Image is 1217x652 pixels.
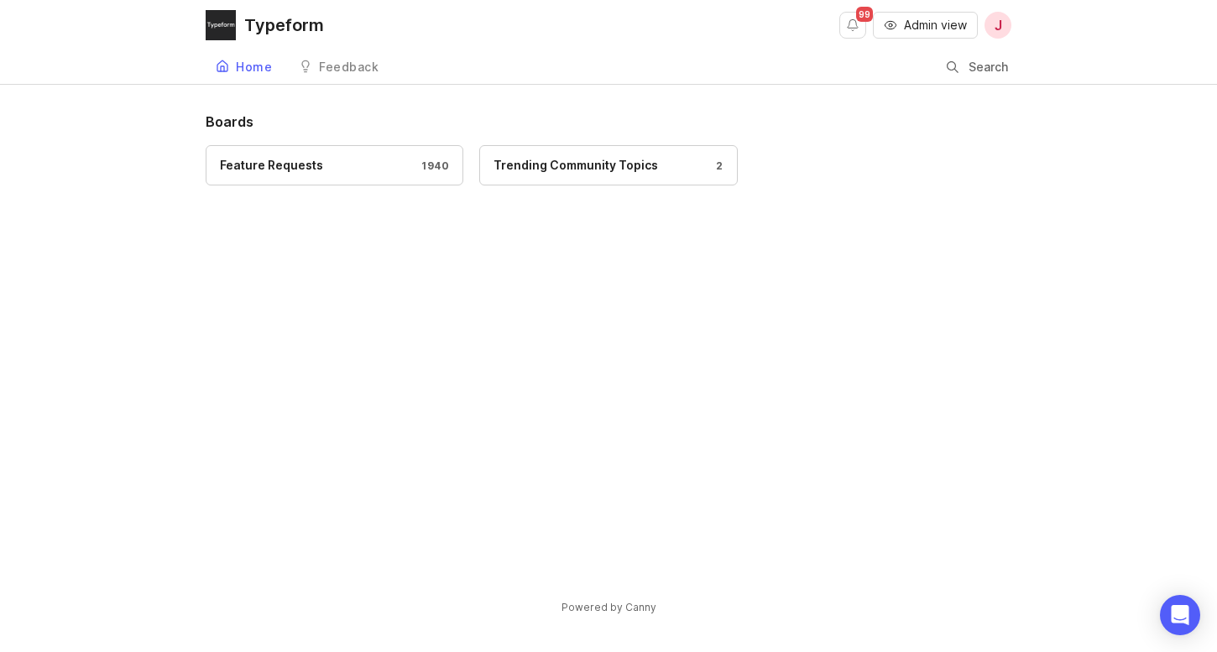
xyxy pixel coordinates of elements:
[873,12,978,39] button: Admin view
[995,15,1002,35] span: J
[206,112,1011,132] h1: Boards
[206,10,236,40] img: Typeform logo
[244,17,324,34] div: Typeform
[904,17,967,34] span: Admin view
[319,61,379,73] div: Feedback
[494,156,658,175] div: Trending Community Topics
[985,12,1011,39] button: J
[220,156,323,175] div: Feature Requests
[1160,595,1200,635] div: Open Intercom Messenger
[206,50,282,85] a: Home
[289,50,389,85] a: Feedback
[413,159,449,173] div: 1940
[856,7,873,22] span: 99
[206,145,463,185] a: Feature Requests1940
[839,12,866,39] button: Notifications
[708,159,723,173] div: 2
[236,61,272,73] div: Home
[479,145,737,185] a: Trending Community Topics2
[559,597,659,617] a: Powered by Canny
